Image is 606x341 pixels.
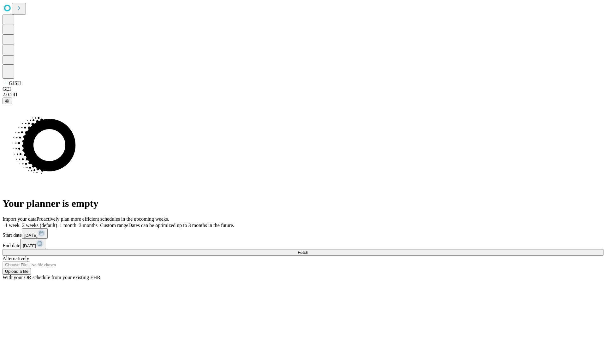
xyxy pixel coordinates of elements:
span: Import your data [3,216,37,222]
span: Fetch [298,250,308,255]
span: [DATE] [23,243,36,248]
button: Fetch [3,249,603,256]
button: Upload a file [3,268,31,275]
span: @ [5,99,9,103]
button: [DATE] [22,228,48,239]
div: 2.0.241 [3,92,603,98]
span: Proactively plan more efficient schedules in the upcoming weeks. [37,216,169,222]
span: With your OR schedule from your existing EHR [3,275,100,280]
span: 1 week [5,223,20,228]
span: 1 month [60,223,76,228]
span: GJSH [9,81,21,86]
span: [DATE] [24,233,38,238]
button: [DATE] [20,239,46,249]
span: Alternatively [3,256,29,261]
span: Dates can be optimized up to 3 months in the future. [128,223,234,228]
span: 3 months [79,223,98,228]
div: Start date [3,228,603,239]
span: Custom range [100,223,128,228]
span: 2 weeks (default) [22,223,57,228]
h1: Your planner is empty [3,198,603,209]
div: End date [3,239,603,249]
div: GEI [3,86,603,92]
button: @ [3,98,12,104]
